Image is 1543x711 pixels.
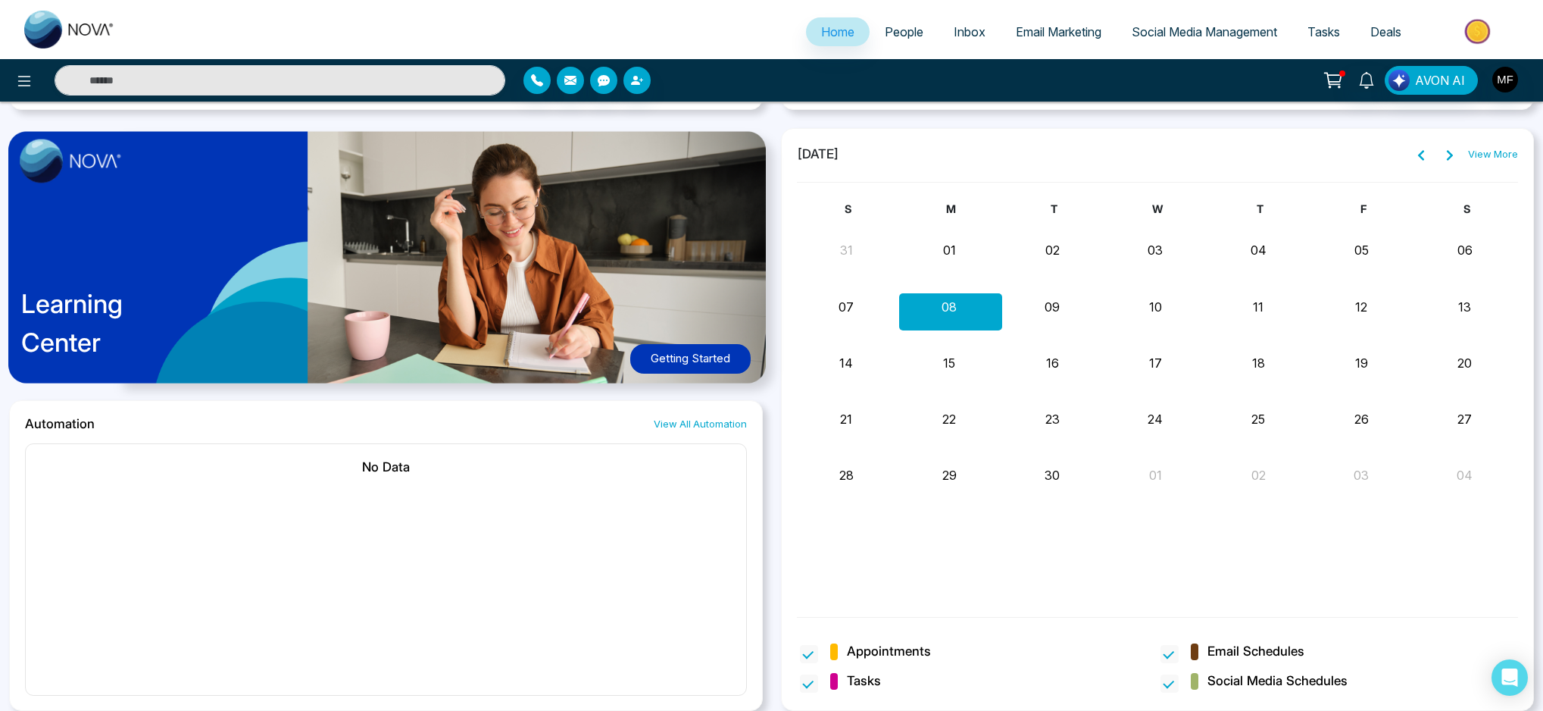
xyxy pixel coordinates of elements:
button: 03 [1148,241,1163,259]
button: 19 [1355,354,1368,372]
span: T [1257,202,1263,215]
span: Tasks [1307,24,1340,39]
button: 31 [840,241,853,259]
button: 07 [839,298,854,316]
span: Email Schedules [1207,642,1304,662]
button: 17 [1149,354,1162,372]
a: Inbox [939,17,1001,46]
a: LearningCenterGetting Started [9,128,763,400]
button: 01 [1149,466,1162,484]
button: 18 [1252,354,1265,372]
button: Getting Started [630,344,751,374]
h2: No Data [41,459,731,475]
span: Inbox [954,24,985,39]
button: 11 [1253,298,1263,316]
span: T [1051,202,1057,215]
span: W [1152,202,1163,215]
span: Tasks [847,672,881,691]
span: F [1360,202,1367,215]
button: 15 [943,354,955,372]
a: Home [806,17,870,46]
img: Lead Flow [1388,70,1410,91]
button: 10 [1149,298,1162,316]
button: 12 [1355,298,1367,316]
span: S [1463,202,1470,215]
button: AVON AI [1385,66,1478,95]
button: 24 [1148,410,1163,428]
button: 01 [943,241,956,259]
button: 02 [1251,466,1266,484]
button: 29 [942,466,957,484]
a: Social Media Management [1117,17,1292,46]
a: View All Automation [654,417,747,431]
button: 23 [1045,410,1060,428]
button: 25 [1251,410,1265,428]
img: Market-place.gif [1424,14,1534,49]
span: M [946,202,956,215]
button: 20 [1457,354,1472,372]
span: People [885,24,923,39]
button: 04 [1457,466,1473,484]
button: 28 [839,466,854,484]
button: 02 [1045,241,1060,259]
span: Email Marketing [1016,24,1101,39]
button: 21 [840,410,852,428]
button: 04 [1251,241,1267,259]
a: Tasks [1292,17,1355,46]
img: image [20,139,121,183]
button: 27 [1457,410,1472,428]
button: 14 [839,354,853,372]
button: 06 [1457,241,1473,259]
span: [DATE] [797,145,839,164]
span: S [845,202,851,215]
h2: Automation [25,416,95,431]
button: 22 [942,410,956,428]
button: 09 [1045,298,1060,316]
div: Open Intercom Messenger [1491,659,1528,696]
img: Nova CRM Logo [24,11,115,49]
span: AVON AI [1415,71,1465,89]
span: Deals [1370,24,1401,39]
a: Email Marketing [1001,17,1117,46]
button: 13 [1458,298,1471,316]
button: 16 [1046,354,1059,372]
button: 30 [1045,466,1060,484]
a: View More [1468,147,1518,162]
div: Month View [797,201,1519,599]
button: 08 [942,298,957,316]
img: User Avatar [1492,67,1518,92]
span: Social Media Schedules [1207,672,1348,691]
button: 03 [1354,466,1369,484]
a: People [870,17,939,46]
button: 26 [1354,410,1369,428]
span: Social Media Management [1132,24,1277,39]
a: Deals [1355,17,1416,46]
p: Learning Center [21,284,123,362]
span: Home [821,24,854,39]
span: Appointments [847,642,931,662]
button: 05 [1354,241,1369,259]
